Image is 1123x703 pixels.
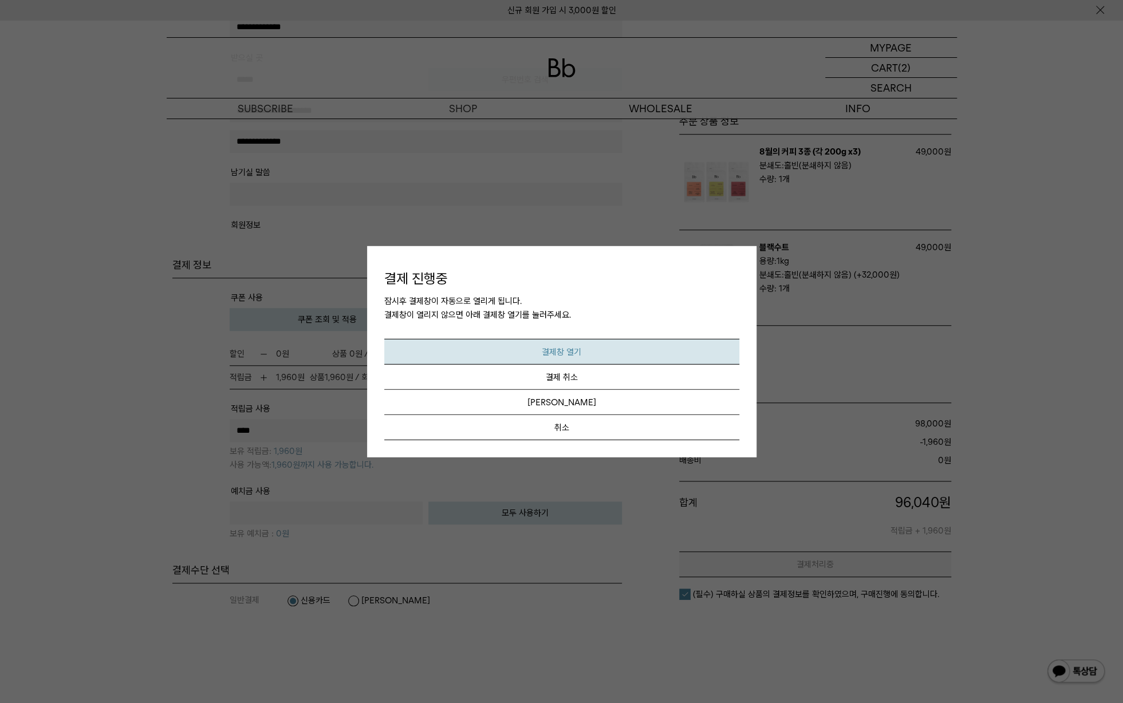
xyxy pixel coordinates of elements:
h4: 결제 진행중 [384,269,739,289]
p: 잠시후 결제창이 자동으로 열리게 됩니다. 결제창이 열리지 않으면 아래 결제창 열기를 눌러주세요. [384,294,739,338]
button: 결제창 열기 [384,338,739,364]
em: 결제 취소 [546,372,578,382]
em: [PERSON_NAME] [527,397,596,407]
a: 결제 취소 [384,364,739,389]
button: 취소 [384,414,739,440]
a: [PERSON_NAME] [384,389,739,414]
em: 결제창 열기 [542,346,581,357]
